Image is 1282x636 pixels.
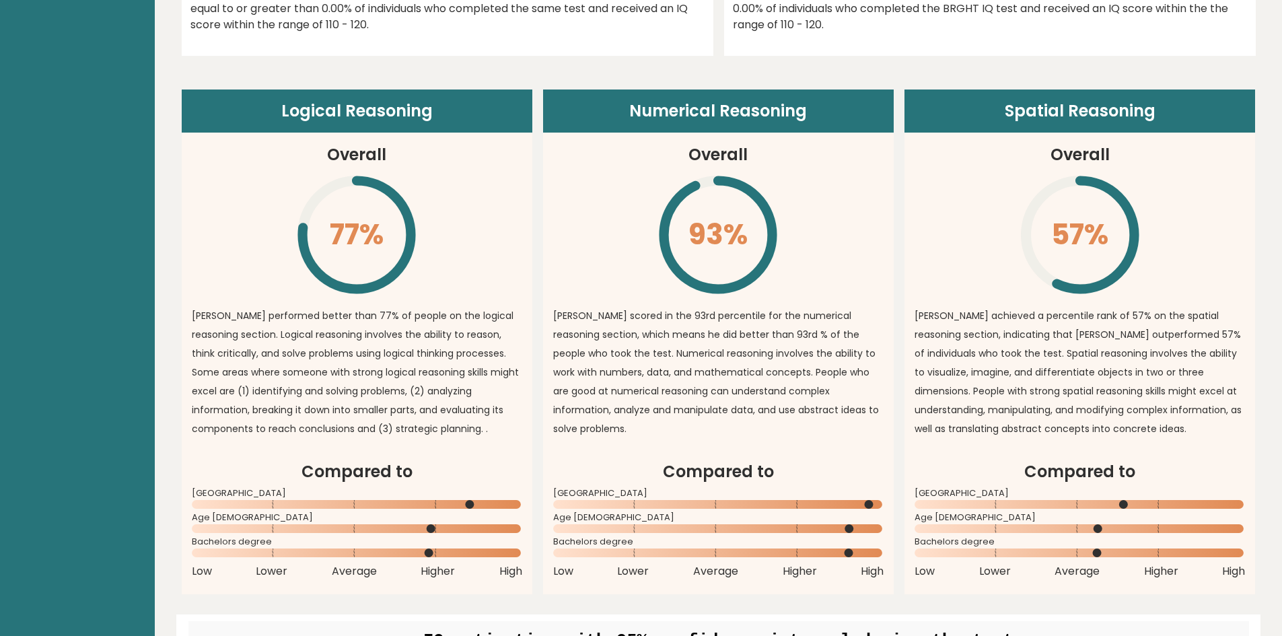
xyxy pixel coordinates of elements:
span: Low [192,563,212,579]
span: Low [553,563,573,579]
header: Logical Reasoning [182,90,532,133]
span: Low [915,563,935,579]
svg: \ [657,174,779,296]
h3: Overall [327,143,386,167]
span: Lower [617,563,649,579]
span: Higher [783,563,817,579]
span: Average [332,563,377,579]
span: Lower [979,563,1011,579]
h3: Overall [688,143,748,167]
span: Higher [421,563,455,579]
span: High [861,563,884,579]
svg: \ [1019,174,1141,296]
span: Higher [1144,563,1178,579]
span: [GEOGRAPHIC_DATA] [915,491,1245,496]
span: Average [693,563,738,579]
h3: Overall [1050,143,1110,167]
span: High [499,563,522,579]
header: Numerical Reasoning [543,90,894,133]
p: [PERSON_NAME] achieved a percentile rank of 57% on the spatial reasoning section, indicating that... [915,306,1245,438]
span: Age [DEMOGRAPHIC_DATA] [915,515,1245,520]
span: Bachelors degree [915,539,1245,544]
p: [PERSON_NAME] performed better than 77% of people on the logical reasoning section. Logical reaso... [192,306,522,438]
span: Bachelors degree [553,539,884,544]
h2: Compared to [915,460,1245,484]
span: [GEOGRAPHIC_DATA] [192,491,522,496]
span: [GEOGRAPHIC_DATA] [553,491,884,496]
span: Average [1055,563,1100,579]
h2: Compared to [553,460,884,484]
span: Lower [256,563,287,579]
span: Age [DEMOGRAPHIC_DATA] [553,515,884,520]
p: [PERSON_NAME] scored in the 93rd percentile for the numerical reasoning section, which means he d... [553,306,884,438]
svg: \ [295,174,418,296]
span: Bachelors degree [192,539,522,544]
span: High [1222,563,1245,579]
header: Spatial Reasoning [904,90,1255,133]
h2: Compared to [192,460,522,484]
span: Age [DEMOGRAPHIC_DATA] [192,515,522,520]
